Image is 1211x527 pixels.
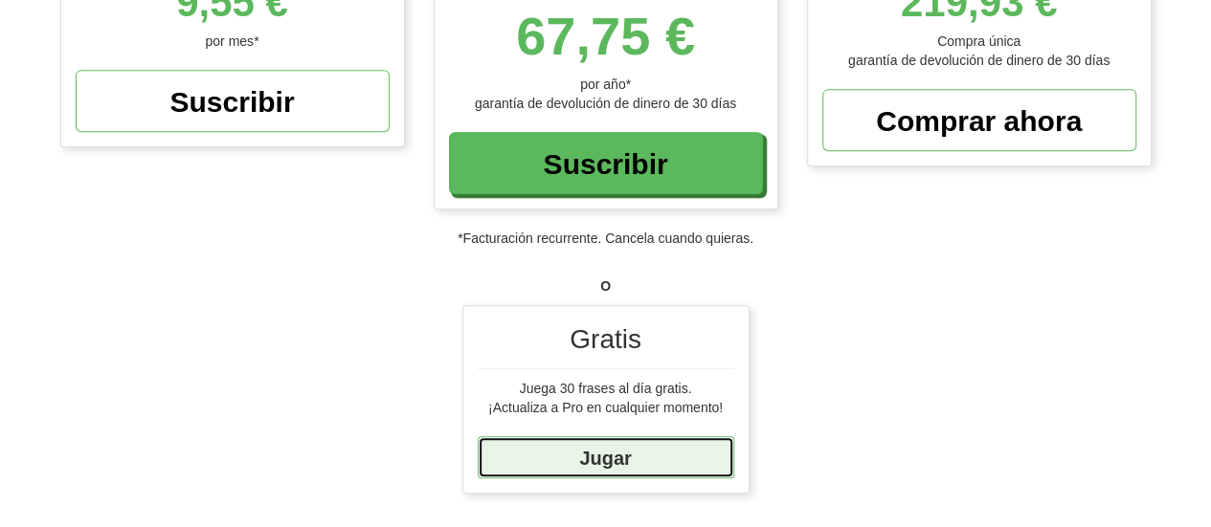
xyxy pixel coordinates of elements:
a: Suscribir [76,70,390,132]
font: Suscribir [169,86,294,118]
font: Suscribir [543,148,667,180]
font: Compra única [937,33,1020,49]
font: por año* [580,77,631,92]
font: Gratis [570,324,641,354]
font: garantía de devolución de dinero de 30 días [475,96,736,111]
font: Jugar [579,448,631,469]
font: garantía de devolución de dinero de 30 días [848,53,1110,68]
font: *Facturación recurrente. Cancela cuando quieras. [458,231,753,246]
font: por mes* [205,33,258,49]
a: Comprar ahora [822,89,1136,151]
a: Suscribir [449,132,763,194]
font: Juega 30 frases al día gratis. [520,381,692,396]
font: O [600,278,611,294]
font: Comprar ahora [876,105,1082,137]
a: Jugar [478,436,734,479]
font: 67,75 € [516,6,695,66]
font: ¡Actualiza a Pro en cualquier momento! [488,400,723,415]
